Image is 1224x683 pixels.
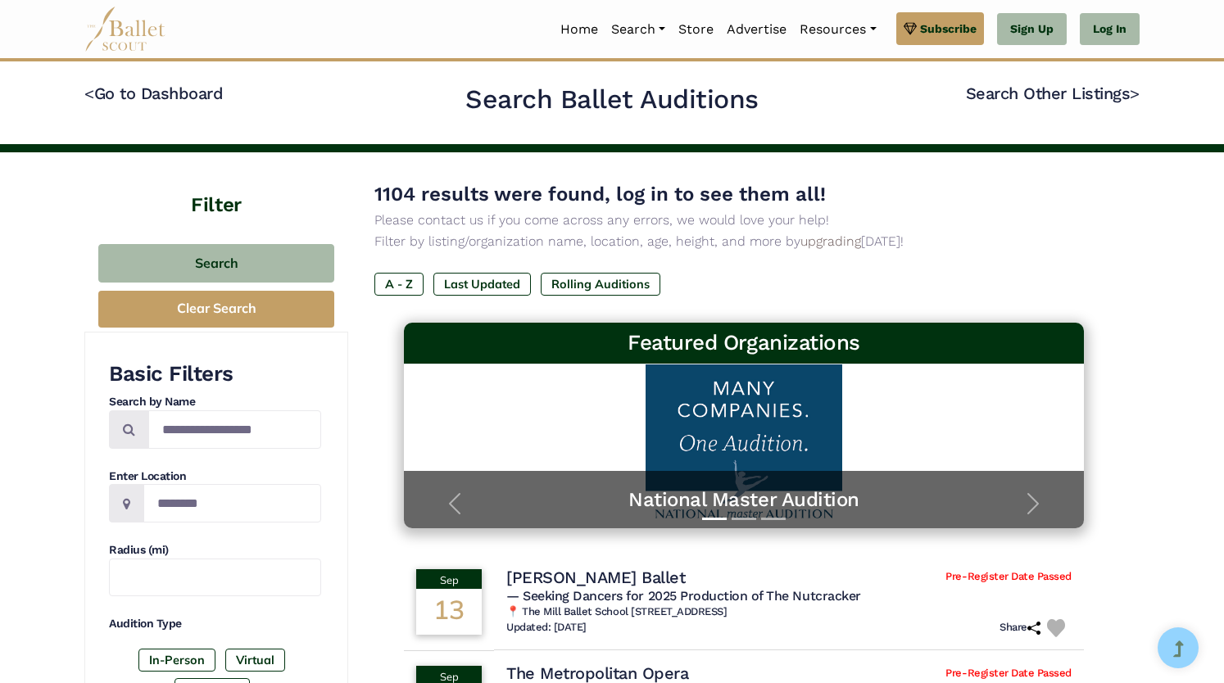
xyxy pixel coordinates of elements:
[109,394,321,410] h4: Search by Name
[945,570,1071,584] span: Pre-Register Date Passed
[374,183,826,206] span: 1104 results were found, log in to see them all!
[138,649,215,672] label: In-Person
[374,210,1113,231] p: Please contact us if you come across any errors, we would love your help!
[225,649,285,672] label: Virtual
[966,84,1140,103] a: Search Other Listings>
[465,83,759,117] h2: Search Ballet Auditions
[720,12,793,47] a: Advertise
[433,273,531,296] label: Last Updated
[793,12,882,47] a: Resources
[98,291,334,328] button: Clear Search
[605,12,672,47] a: Search
[506,567,685,588] h4: [PERSON_NAME] Ballet
[945,667,1071,681] span: Pre-Register Date Passed
[506,588,861,604] span: — Seeking Dancers for 2025 Production of The Nutcracker
[1080,13,1140,46] a: Log In
[541,273,660,296] label: Rolling Auditions
[143,484,321,522] input: Location
[672,12,720,47] a: Store
[904,20,917,38] img: gem.svg
[1000,621,1040,635] h6: Share
[506,605,1072,619] h6: 📍 The Mill Ballet School [STREET_ADDRESS]
[374,231,1113,252] p: Filter by listing/organization name, location, age, height, and more by [DATE]!
[416,589,482,635] div: 13
[1130,83,1140,103] code: >
[109,468,321,485] h4: Enter Location
[920,20,977,38] span: Subscribe
[702,509,727,528] button: Slide 1
[554,12,605,47] a: Home
[416,569,482,589] div: Sep
[506,621,587,635] h6: Updated: [DATE]
[109,542,321,559] h4: Radius (mi)
[98,244,334,283] button: Search
[84,83,94,103] code: <
[109,360,321,388] h3: Basic Filters
[84,84,223,103] a: <Go to Dashboard
[800,233,861,249] a: upgrading
[109,616,321,632] h4: Audition Type
[732,509,756,528] button: Slide 2
[896,12,984,45] a: Subscribe
[417,329,1071,357] h3: Featured Organizations
[84,152,348,219] h4: Filter
[997,13,1067,46] a: Sign Up
[374,273,424,296] label: A - Z
[761,509,786,528] button: Slide 3
[420,487,1068,513] a: National Master Audition
[148,410,321,449] input: Search by names...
